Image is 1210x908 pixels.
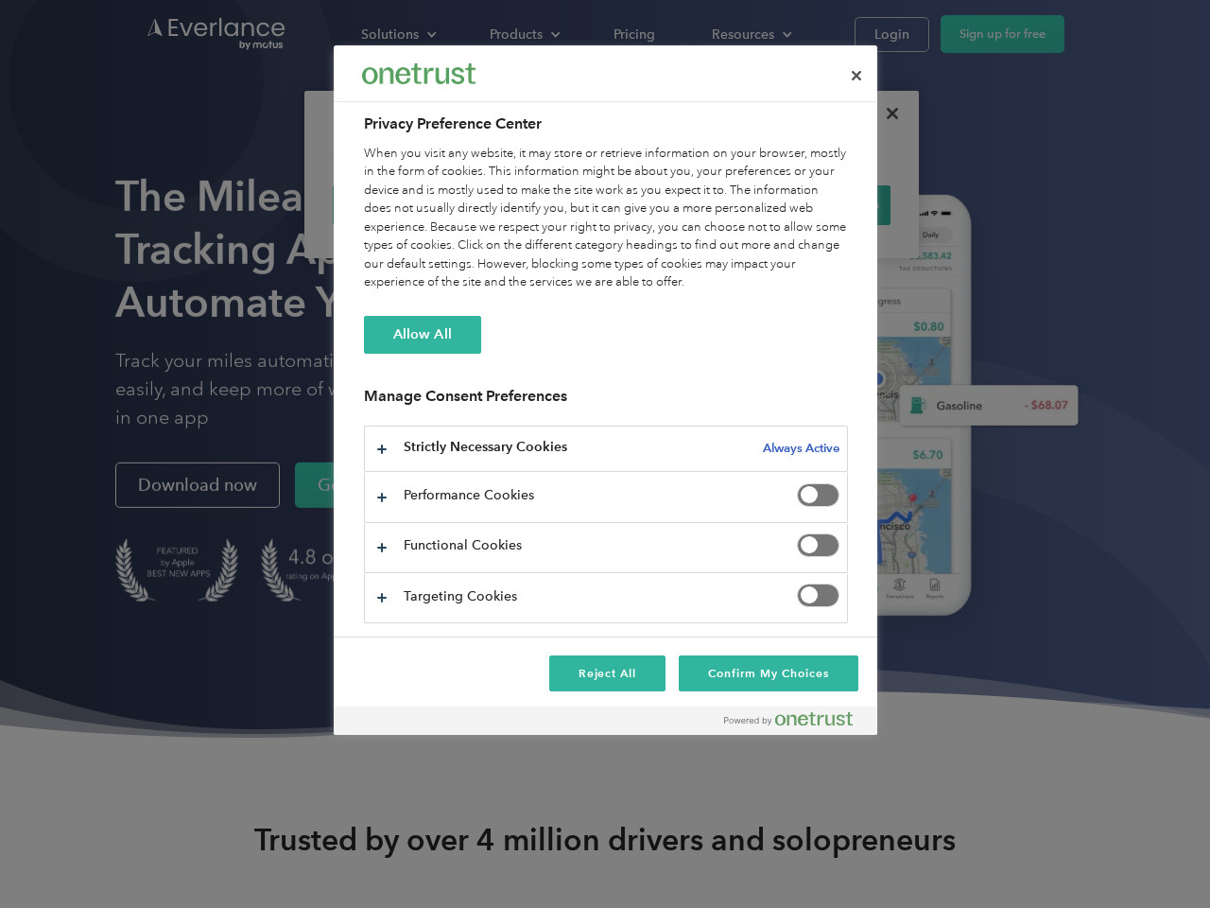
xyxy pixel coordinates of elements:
[364,145,848,292] div: When you visit any website, it may store or retrieve information on your browser, mostly in the f...
[334,45,877,735] div: Preference center
[724,711,853,726] img: Powered by OneTrust Opens in a new Tab
[364,316,481,354] button: Allow All
[364,387,848,416] h3: Manage Consent Preferences
[334,45,877,735] div: Privacy Preference Center
[836,55,877,96] button: Close
[364,113,848,135] h2: Privacy Preference Center
[362,63,475,83] img: Everlance
[362,55,475,93] div: Everlance
[549,655,666,691] button: Reject All
[724,711,868,735] a: Powered by OneTrust Opens in a new Tab
[679,655,857,691] button: Confirm My Choices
